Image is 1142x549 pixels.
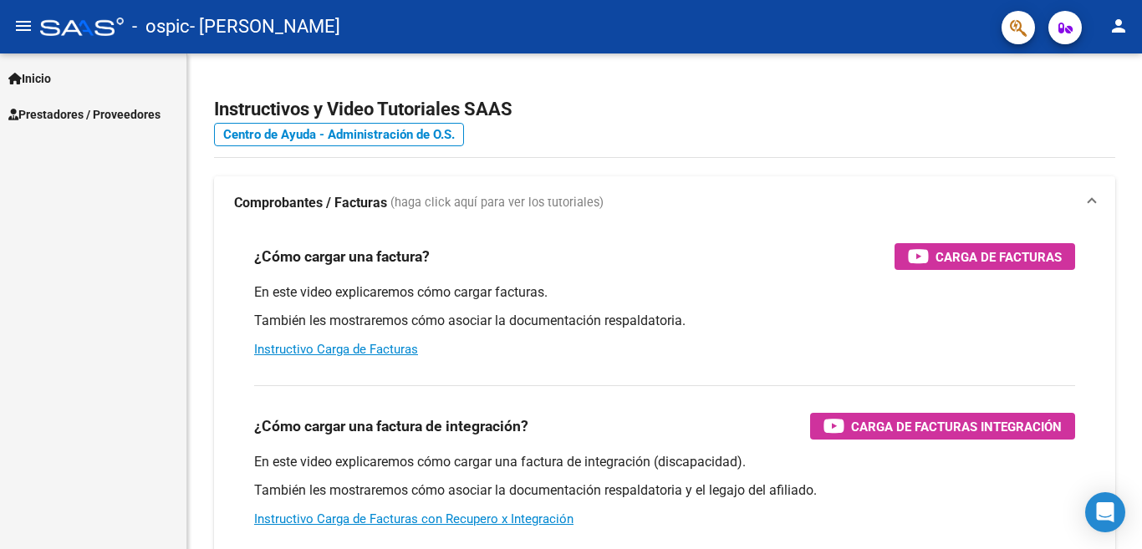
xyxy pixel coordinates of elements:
span: (haga click aquí para ver los tutoriales) [390,194,604,212]
span: - [PERSON_NAME] [190,8,340,45]
p: En este video explicaremos cómo cargar una factura de integración (discapacidad). [254,453,1075,471]
a: Instructivo Carga de Facturas [254,342,418,357]
a: Centro de Ayuda - Administración de O.S. [214,123,464,146]
button: Carga de Facturas [895,243,1075,270]
div: Open Intercom Messenger [1085,492,1125,532]
h3: ¿Cómo cargar una factura de integración? [254,414,528,438]
span: Carga de Facturas Integración [851,416,1062,437]
span: Prestadores / Proveedores [8,105,161,124]
h3: ¿Cómo cargar una factura? [254,245,430,268]
p: En este video explicaremos cómo cargar facturas. [254,283,1075,302]
strong: Comprobantes / Facturas [234,194,387,212]
a: Instructivo Carga de Facturas con Recupero x Integración [254,511,574,526]
p: También les mostraremos cómo asociar la documentación respaldatoria. [254,312,1075,330]
mat-icon: person [1109,16,1129,36]
mat-expansion-panel-header: Comprobantes / Facturas (haga click aquí para ver los tutoriales) [214,176,1115,230]
span: Inicio [8,69,51,88]
p: También les mostraremos cómo asociar la documentación respaldatoria y el legajo del afiliado. [254,481,1075,500]
span: - ospic [132,8,190,45]
span: Carga de Facturas [936,247,1062,267]
button: Carga de Facturas Integración [810,413,1075,440]
mat-icon: menu [13,16,33,36]
h2: Instructivos y Video Tutoriales SAAS [214,94,1115,125]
